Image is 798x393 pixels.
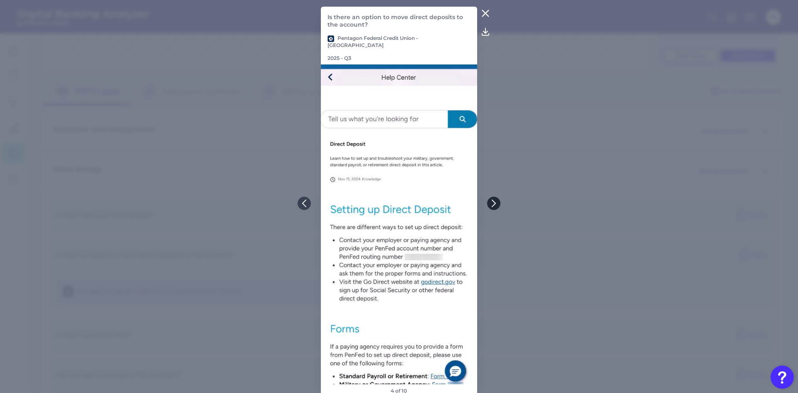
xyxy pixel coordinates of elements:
[328,13,470,28] p: Is there an option to move direct deposits to the account?
[328,35,334,42] img: Pentagon Federal Credit Union
[321,64,477,384] img: 7414-005-Penfed-US-2025-Q3-RC-MOS.png
[328,55,351,61] p: 2025 - Q3
[328,35,470,48] p: Pentagon Federal Credit Union - [GEOGRAPHIC_DATA]
[771,366,794,389] button: Open Resource Center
